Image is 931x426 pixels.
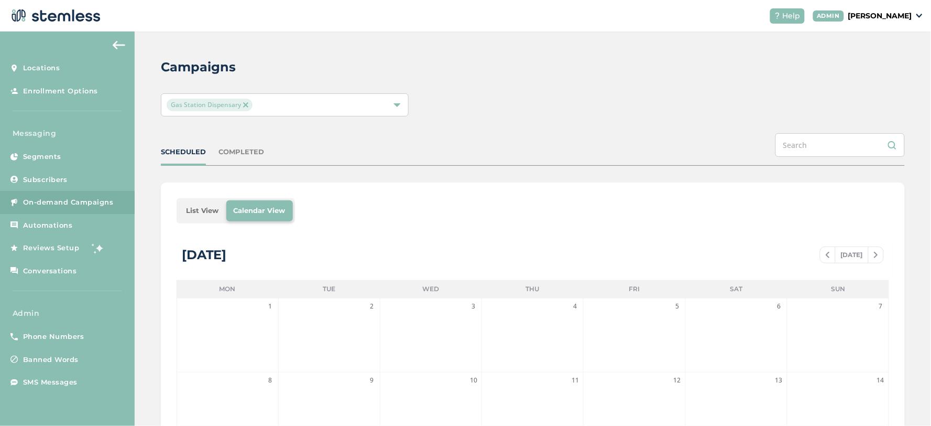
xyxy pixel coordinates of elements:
[570,375,580,386] span: 11
[787,280,889,298] li: Sun
[848,10,912,22] p: [PERSON_NAME]
[23,152,61,162] span: Segments
[783,10,801,22] span: Help
[570,301,580,312] span: 4
[23,266,77,276] span: Conversations
[218,147,264,157] div: COMPLETED
[265,301,276,312] span: 1
[243,102,248,108] img: icon-close-accent-8a337256.svg
[875,375,886,386] span: 14
[23,220,73,231] span: Automations
[380,280,481,298] li: Wed
[182,246,227,264] div: [DATE]
[23,86,98,97] span: Enrollment Options
[177,280,278,298] li: Mon
[113,41,125,49] img: icon-arrow-back-accent-c549486e.svg
[774,13,781,19] img: icon-help-white-03924b79.svg
[8,5,101,26] img: logo-dark-0685b13c.svg
[826,252,830,258] img: icon-chevron-left-b8c47ebb.svg
[482,280,584,298] li: Thu
[161,147,206,157] div: SCHEDULED
[468,375,479,386] span: 10
[23,377,78,388] span: SMS Messages
[774,375,784,386] span: 13
[879,376,931,426] iframe: Chat Widget
[813,10,845,22] div: ADMIN
[672,375,683,386] span: 12
[775,133,905,157] input: Search
[23,175,68,185] span: Subscribers
[23,332,84,342] span: Phone Numbers
[23,355,79,365] span: Banned Words
[179,200,226,221] li: List View
[367,375,377,386] span: 9
[468,301,479,312] span: 3
[685,280,787,298] li: Sat
[835,247,869,263] span: [DATE]
[278,280,380,298] li: Tue
[916,14,923,18] img: icon_down-arrow-small-66adaf34.svg
[265,375,276,386] span: 8
[584,280,685,298] li: Fri
[875,301,886,312] span: 7
[167,99,253,111] span: Gas Station Dispensary
[672,301,683,312] span: 5
[87,238,108,259] img: glitter-stars-b7820f95.gif
[226,200,293,221] li: Calendar View
[23,63,60,73] span: Locations
[23,243,80,253] span: Reviews Setup
[874,252,878,258] img: icon-chevron-right-bae969c5.svg
[367,301,377,312] span: 2
[774,301,784,312] span: 6
[23,197,114,208] span: On-demand Campaigns
[161,58,236,77] h2: Campaigns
